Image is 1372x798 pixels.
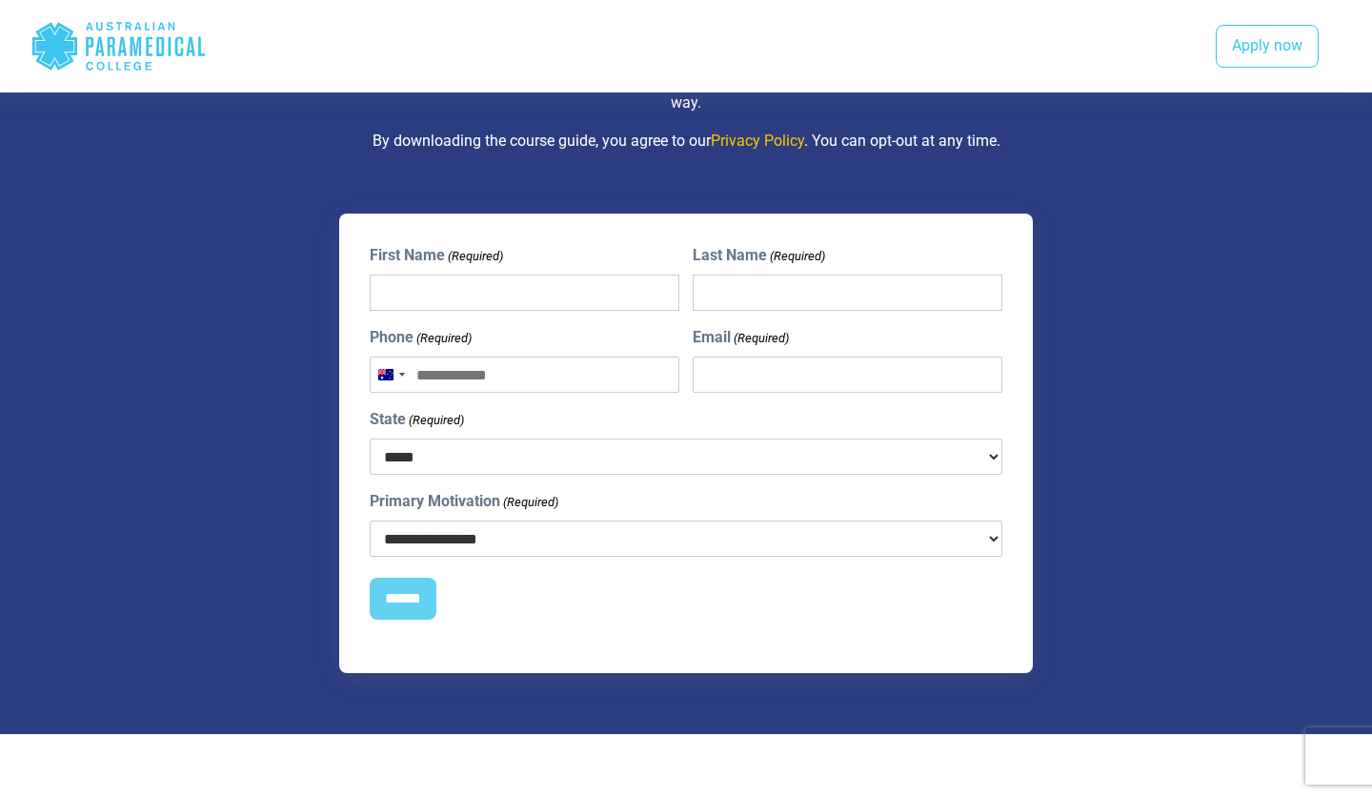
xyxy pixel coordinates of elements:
label: Last Name [693,244,825,267]
label: First Name [370,244,503,267]
p: By downloading the course guide, you agree to our . You can opt-out at any time. [129,130,1243,153]
span: (Required) [768,247,825,266]
span: (Required) [732,329,789,348]
span: (Required) [408,411,465,430]
button: Selected country [371,358,411,392]
label: Email [693,326,789,349]
span: (Required) [502,493,559,512]
a: Apply now [1216,25,1319,69]
a: Privacy Policy [711,132,804,150]
label: Primary Motivation [370,490,558,513]
div: Australian Paramedical College [30,15,207,77]
label: State [370,408,464,431]
span: (Required) [447,247,504,266]
span: (Required) [415,329,473,348]
label: Phone [370,326,472,349]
